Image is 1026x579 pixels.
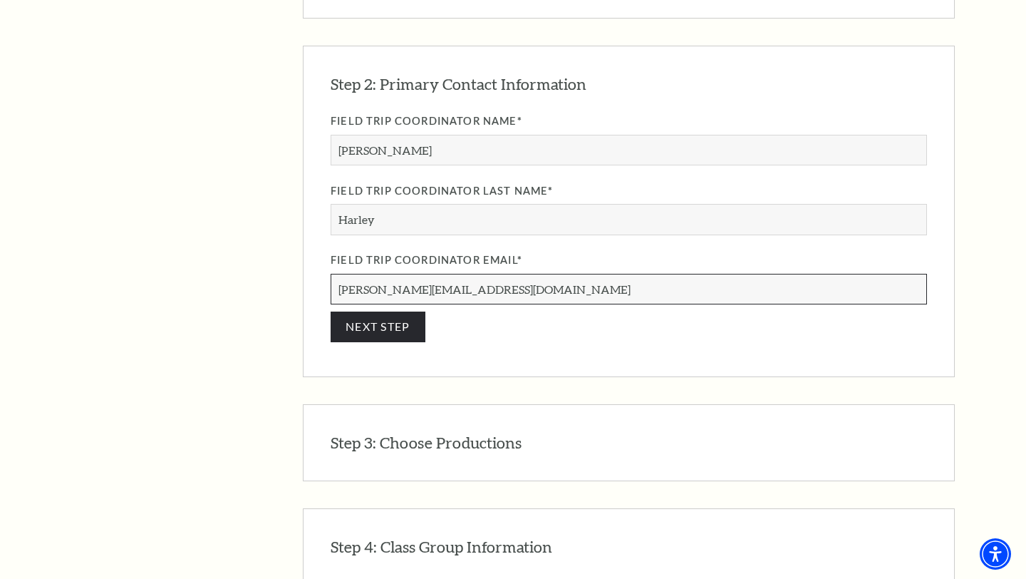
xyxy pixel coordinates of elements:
div: Accessibility Menu [980,538,1011,570]
label: Field Trip Coordinator Email* [331,252,927,270]
h3: Step 3: Choose Productions [331,432,522,454]
input: Last Name [331,204,927,235]
input: Email [331,274,927,304]
h3: Step 4: Class Group Information [331,536,552,558]
label: Field Trip Coordinator Name* [331,113,927,130]
button: NEXT STEP [331,312,425,342]
label: Field Trip Coordinator Last Name* [331,183,927,200]
input: First Name [331,135,927,165]
h3: Step 2: Primary Contact Information [331,73,586,96]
